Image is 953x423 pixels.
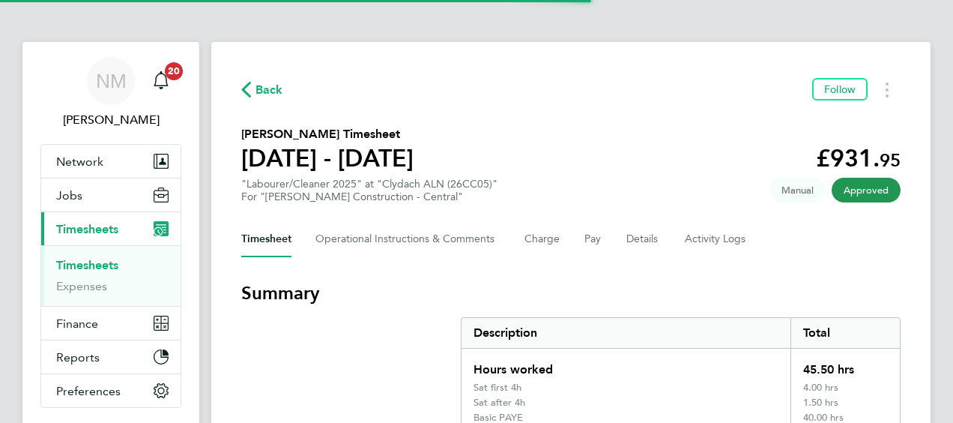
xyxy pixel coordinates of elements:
span: 95 [880,149,901,171]
button: Jobs [41,178,181,211]
button: Operational Instructions & Comments [315,221,500,257]
a: Expenses [56,279,107,293]
span: Preferences [56,384,121,398]
button: Charge [524,221,560,257]
button: Activity Logs [685,221,748,257]
button: Timesheets Menu [874,78,901,101]
span: Nicholas Morgan [40,111,181,129]
div: 45.50 hrs [790,349,900,382]
h3: Summary [241,281,901,305]
span: This timesheet was manually created. [769,178,826,202]
span: Jobs [56,188,82,202]
div: For "[PERSON_NAME] Construction - Central" [241,190,497,203]
span: Back [255,81,283,99]
span: Finance [56,316,98,331]
div: "Labourer/Cleaner 2025" at "Clydach ALN (26CC05)" [241,178,497,203]
button: Pay [584,221,602,257]
app-decimal: £931. [816,144,901,172]
div: Total [790,318,900,348]
h2: [PERSON_NAME] Timesheet [241,125,414,143]
span: Network [56,154,103,169]
div: 1.50 hrs [790,397,900,412]
div: Hours worked [462,349,790,382]
span: Reports [56,350,100,364]
span: NM [96,71,127,91]
button: Timesheet [241,221,291,257]
button: Finance [41,307,181,340]
div: 4.00 hrs [790,382,900,397]
button: Network [41,145,181,178]
h1: [DATE] - [DATE] [241,143,414,173]
button: Reports [41,340,181,373]
button: Back [241,80,283,99]
div: Timesheets [41,245,181,306]
button: Preferences [41,374,181,407]
button: Details [626,221,661,257]
button: Timesheets [41,212,181,245]
span: This timesheet has been approved. [832,178,901,202]
span: Follow [824,82,856,96]
div: Sat after 4h [474,397,525,409]
a: 20 [146,57,176,105]
a: Timesheets [56,258,118,272]
span: Timesheets [56,222,118,236]
button: Follow [812,78,868,100]
a: NM[PERSON_NAME] [40,57,181,129]
div: Description [462,318,790,348]
div: Sat first 4h [474,382,521,394]
span: 20 [165,62,183,80]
